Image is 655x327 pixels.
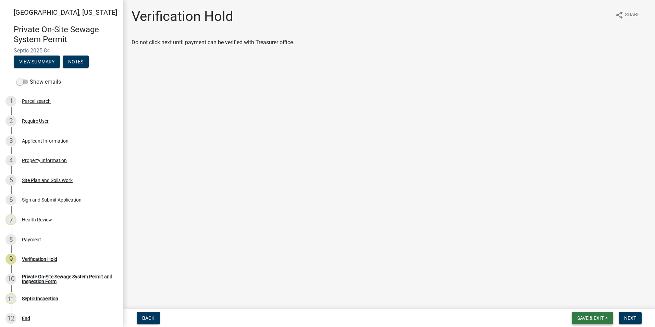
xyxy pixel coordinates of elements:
[577,315,604,321] span: Save & Exit
[22,296,58,301] div: Septic Inspection
[14,47,110,54] span: Septic-2025-84
[22,316,30,321] div: End
[142,315,155,321] span: Back
[5,214,16,225] div: 7
[14,25,118,45] h4: Private On-Site Sewage System Permit
[63,56,89,68] button: Notes
[132,8,233,25] h1: Verification Hold
[14,8,117,16] span: [GEOGRAPHIC_DATA], [US_STATE]
[22,119,49,123] div: Require User
[625,11,640,19] span: Share
[615,11,623,19] i: share
[5,116,16,126] div: 2
[5,313,16,324] div: 12
[5,96,16,107] div: 1
[14,59,60,65] wm-modal-confirm: Summary
[63,59,89,65] wm-modal-confirm: Notes
[5,135,16,146] div: 3
[22,99,51,104] div: Parcel search
[16,78,61,86] label: Show emails
[22,197,82,202] div: Sign and Submit Application
[137,312,160,324] button: Back
[22,178,73,183] div: Site Plan and Soils Work
[5,194,16,205] div: 6
[610,8,645,22] button: shareShare
[5,274,16,284] div: 10
[22,237,41,242] div: Payment
[5,175,16,186] div: 5
[14,56,60,68] button: View Summary
[5,293,16,304] div: 11
[22,274,112,284] div: Private On-Site Sewage System Permit and Inspection Form
[5,155,16,166] div: 4
[619,312,642,324] button: Next
[22,217,52,222] div: Health Review
[5,254,16,265] div: 9
[572,312,613,324] button: Save & Exit
[132,38,647,47] p: Do not click next until payment can be verified with Treasurer office.
[22,257,57,262] div: Verification Hold
[22,158,67,163] div: Property Information
[22,138,69,143] div: Applicant Information
[5,234,16,245] div: 8
[624,315,636,321] span: Next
